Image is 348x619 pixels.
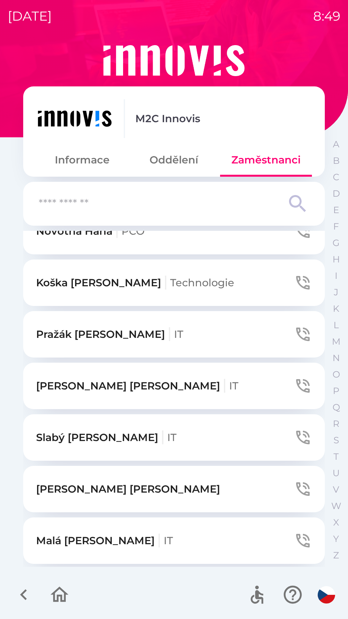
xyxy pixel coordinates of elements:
[36,378,238,394] p: [PERSON_NAME] [PERSON_NAME]
[23,208,325,254] button: Novotná HanaPCO
[167,431,177,444] span: IT
[170,276,234,289] span: Technologie
[121,225,145,237] span: PCO
[229,379,238,392] span: IT
[318,586,335,604] img: cs flag
[36,327,183,342] p: Pražák [PERSON_NAME]
[23,260,325,306] button: Koška [PERSON_NAME]Technologie
[174,328,183,340] span: IT
[36,275,234,290] p: Koška [PERSON_NAME]
[128,148,220,172] button: Oddělení
[164,534,173,547] span: IT
[220,148,312,172] button: Zaměstnanci
[36,533,173,548] p: Malá [PERSON_NAME]
[36,148,128,172] button: Informace
[23,517,325,564] button: Malá [PERSON_NAME]IT
[36,481,220,497] p: [PERSON_NAME] [PERSON_NAME]
[8,6,52,26] p: [DATE]
[135,111,200,126] p: M2C Innovis
[23,363,325,409] button: [PERSON_NAME] [PERSON_NAME]IT
[313,6,340,26] p: 8:49
[23,311,325,358] button: Pražák [PERSON_NAME]IT
[23,414,325,461] button: Slabý [PERSON_NAME]IT
[36,99,113,138] img: ef454dd6-c04b-4b09-86fc-253a1223f7b7.png
[23,466,325,512] button: [PERSON_NAME] [PERSON_NAME]
[36,223,145,239] p: Novotná Hana
[23,45,325,76] img: Logo
[36,430,177,445] p: Slabý [PERSON_NAME]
